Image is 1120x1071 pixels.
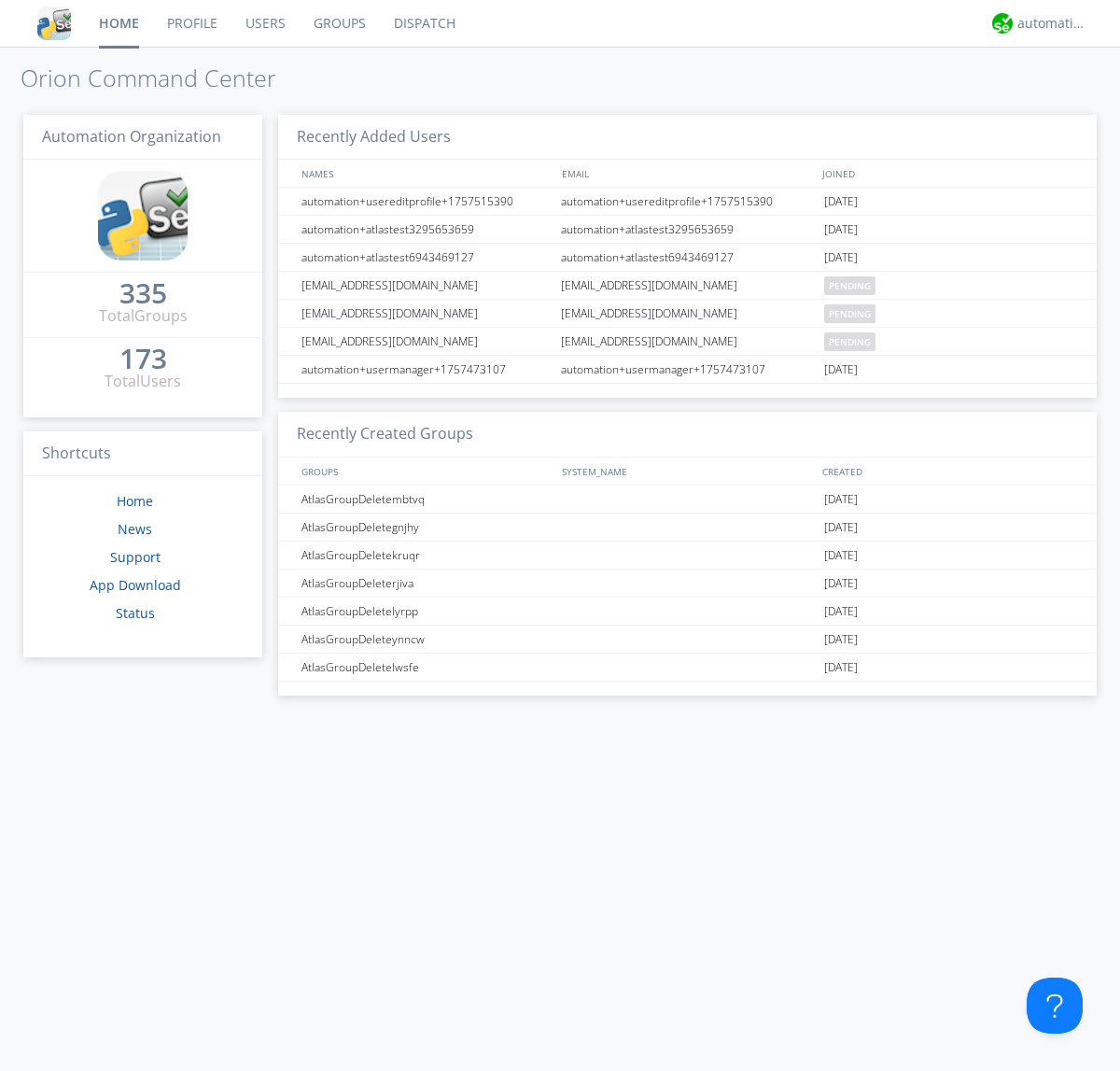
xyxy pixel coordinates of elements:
[297,216,555,243] div: automation+atlastest3295653659
[824,598,858,626] span: [DATE]
[297,542,555,569] div: AtlasGroupDeletekruqr
[824,216,858,244] span: [DATE]
[557,160,818,187] div: EMAIL
[99,305,188,327] div: Total Groups
[278,115,1097,161] h3: Recently Added Users
[119,349,167,371] a: 173
[278,188,1097,216] a: automation+usereditprofile+1757515390automation+usereditprofile+1757515390[DATE]
[297,570,555,597] div: AtlasGroupDeleterjiva
[278,244,1097,272] a: automation+atlastest6943469127automation+atlastest6943469127[DATE]
[297,300,555,327] div: [EMAIL_ADDRESS][DOMAIN_NAME]
[556,188,819,215] div: automation+usereditprofile+1757515390
[297,654,555,681] div: AtlasGroupDeletelwsfe
[824,332,875,351] span: pending
[116,604,155,622] a: Status
[556,216,819,243] div: automation+atlastest3295653659
[556,356,819,383] div: automation+usermanager+1757473107
[278,300,1097,328] a: [EMAIL_ADDRESS][DOMAIN_NAME][EMAIL_ADDRESS][DOMAIN_NAME]pending
[556,328,819,355] div: [EMAIL_ADDRESS][DOMAIN_NAME]
[824,356,858,384] span: [DATE]
[297,626,555,653] div: AtlasGroupDeleteynncw
[105,371,181,392] div: Total Users
[557,458,818,485] div: SYSTEM_NAME
[824,244,858,272] span: [DATE]
[278,356,1097,384] a: automation+usermanager+1757473107automation+usermanager+1757473107[DATE]
[297,272,555,299] div: [EMAIL_ADDRESS][DOMAIN_NAME]
[119,349,167,368] div: 173
[297,458,553,485] div: GROUPS
[824,570,858,598] span: [DATE]
[117,492,153,510] a: Home
[110,548,161,566] a: Support
[297,188,555,215] div: automation+usereditprofile+1757515390
[824,276,875,295] span: pending
[556,300,819,327] div: [EMAIL_ADDRESS][DOMAIN_NAME]
[278,542,1097,570] a: AtlasGroupDeletekruqr[DATE]
[278,412,1097,458] h3: Recently Created Groups
[98,171,188,261] img: cddb5a64eb264b2086981ab96f4c1ba7
[278,328,1097,356] a: [EMAIL_ADDRESS][DOMAIN_NAME][EMAIL_ADDRESS][DOMAIN_NAME]pending
[824,626,858,654] span: [DATE]
[118,520,152,538] a: News
[278,272,1097,300] a: [EMAIL_ADDRESS][DOMAIN_NAME][EMAIL_ADDRESS][DOMAIN_NAME]pending
[818,458,1079,485] div: CREATED
[556,272,819,299] div: [EMAIL_ADDRESS][DOMAIN_NAME]
[297,514,555,541] div: AtlasGroupDeletegnjhy
[42,126,221,147] span: Automation Organization
[119,284,167,303] div: 335
[278,216,1097,244] a: automation+atlastest3295653659automation+atlastest3295653659[DATE]
[824,542,858,570] span: [DATE]
[90,576,181,594] a: App Download
[278,486,1097,514] a: AtlasGroupDeletembtvq[DATE]
[278,514,1097,542] a: AtlasGroupDeletegnjhy[DATE]
[297,356,555,383] div: automation+usermanager+1757473107
[278,626,1097,654] a: AtlasGroupDeleteynncw[DATE]
[278,570,1097,598] a: AtlasGroupDeleterjiva[DATE]
[556,244,819,271] div: automation+atlastest6943469127
[824,514,858,542] span: [DATE]
[119,284,167,305] a: 335
[23,431,262,477] h3: Shortcuts
[297,598,555,625] div: AtlasGroupDeletelyrpp
[297,328,555,355] div: [EMAIL_ADDRESS][DOMAIN_NAME]
[37,7,71,40] img: cddb5a64eb264b2086981ab96f4c1ba7
[818,160,1079,187] div: JOINED
[297,244,555,271] div: automation+atlastest6943469127
[1017,14,1087,33] div: automation+atlas
[278,654,1097,682] a: AtlasGroupDeletelwsfe[DATE]
[824,486,858,514] span: [DATE]
[824,188,858,216] span: [DATE]
[297,486,555,513] div: AtlasGroupDeletembtvq
[278,598,1097,626] a: AtlasGroupDeletelyrpp[DATE]
[992,13,1013,34] img: d2d01cd9b4174d08988066c6d424eccd
[1027,978,1083,1034] iframe: Toggle Customer Support
[297,160,553,187] div: NAMES
[824,304,875,323] span: pending
[824,654,858,682] span: [DATE]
